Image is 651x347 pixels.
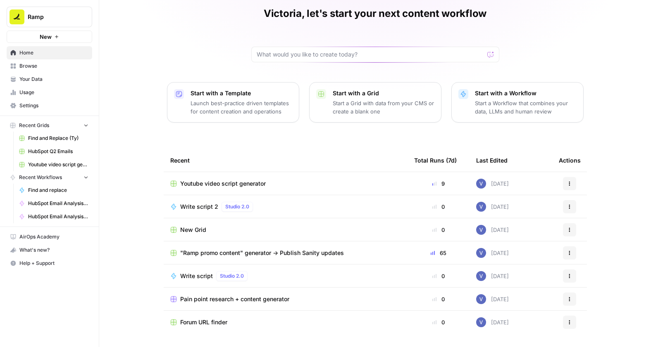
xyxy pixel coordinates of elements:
div: 0 [414,226,463,234]
a: Pain point research + content generator [170,295,401,303]
a: HubSpot Email Analysis Segment - Low Performers [15,197,92,210]
input: What would you like to create today? [257,50,484,59]
img: 2tijbeq1l253n59yk5qyo2htxvbk [476,317,486,327]
a: HubSpot Email Analysis Segment [15,210,92,223]
span: Settings [19,102,88,109]
div: Recent [170,149,401,172]
div: [DATE] [476,179,509,189]
span: Recent Workflows [19,174,62,181]
h1: Victoria, let's start your next content workflow [264,7,486,20]
button: Start with a GridStart a Grid with data from your CMS or create a blank one [309,82,441,123]
p: Start with a Grid [333,89,434,97]
span: New [40,33,52,41]
button: What's new? [7,243,92,257]
a: Youtube video script generator [15,158,92,171]
a: Forum URL finder [170,318,401,326]
button: New [7,31,92,43]
div: 0 [414,203,463,211]
span: "Ramp promo content" generator -> Publish Sanity updates [180,249,344,257]
button: Start with a WorkflowStart a Workflow that combines your data, LLMs and human review [451,82,584,123]
a: Your Data [7,73,92,86]
div: Last Edited [476,149,508,172]
button: Recent Grids [7,119,92,132]
p: Start with a Template [191,89,292,97]
div: [DATE] [476,202,509,212]
span: Ramp [28,13,78,21]
button: Workspace: Ramp [7,7,92,27]
span: Youtube video script generator [28,161,88,168]
div: [DATE] [476,271,509,281]
div: 9 [414,179,463,188]
div: 0 [414,295,463,303]
a: Browse [7,59,92,73]
a: Write script 2Studio 2.0 [170,202,401,212]
span: HubSpot Email Analysis Segment [28,213,88,220]
div: 65 [414,249,463,257]
div: [DATE] [476,225,509,235]
div: [DATE] [476,317,509,327]
p: Start a Workflow that combines your data, LLMs and human review [475,99,577,116]
a: Find and replace [15,184,92,197]
a: Find and Replace (Ty) [15,132,92,145]
span: Recent Grids [19,122,49,129]
span: Home [19,49,88,57]
a: Settings [7,99,92,112]
span: New Grid [180,226,206,234]
span: HubSpot Q2 Emails [28,148,88,155]
a: "Ramp promo content" generator -> Publish Sanity updates [170,249,401,257]
div: 0 [414,318,463,326]
div: Actions [559,149,581,172]
span: Your Data [19,76,88,83]
div: Total Runs (7d) [414,149,457,172]
div: [DATE] [476,294,509,304]
img: 2tijbeq1l253n59yk5qyo2htxvbk [476,294,486,304]
p: Launch best-practice driven templates for content creation and operations [191,99,292,116]
span: Forum URL finder [180,318,227,326]
span: Youtube video script generator [180,179,266,188]
span: Pain point research + content generator [180,295,289,303]
a: Write scriptStudio 2.0 [170,271,401,281]
p: Start a Grid with data from your CMS or create a blank one [333,99,434,116]
img: 2tijbeq1l253n59yk5qyo2htxvbk [476,271,486,281]
a: AirOps Academy [7,230,92,243]
span: Usage [19,89,88,96]
a: Youtube video script generator [170,179,401,188]
span: HubSpot Email Analysis Segment - Low Performers [28,200,88,207]
a: HubSpot Q2 Emails [15,145,92,158]
img: 2tijbeq1l253n59yk5qyo2htxvbk [476,248,486,258]
span: Browse [19,62,88,70]
p: Start with a Workflow [475,89,577,97]
a: Usage [7,86,92,99]
a: New Grid [170,226,401,234]
img: 2tijbeq1l253n59yk5qyo2htxvbk [476,179,486,189]
span: Find and Replace (Ty) [28,135,88,142]
a: Home [7,46,92,59]
button: Help + Support [7,257,92,270]
button: Start with a TemplateLaunch best-practice driven templates for content creation and operations [167,82,299,123]
span: Studio 2.0 [220,272,244,280]
div: [DATE] [476,248,509,258]
span: Help + Support [19,260,88,267]
span: Studio 2.0 [225,203,249,210]
span: Write script 2 [180,203,218,211]
button: Recent Workflows [7,171,92,184]
span: Write script [180,272,213,280]
span: Find and replace [28,186,88,194]
img: Ramp Logo [10,9,24,24]
span: AirOps Academy [19,233,88,241]
img: 2tijbeq1l253n59yk5qyo2htxvbk [476,225,486,235]
img: 2tijbeq1l253n59yk5qyo2htxvbk [476,202,486,212]
div: 0 [414,272,463,280]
